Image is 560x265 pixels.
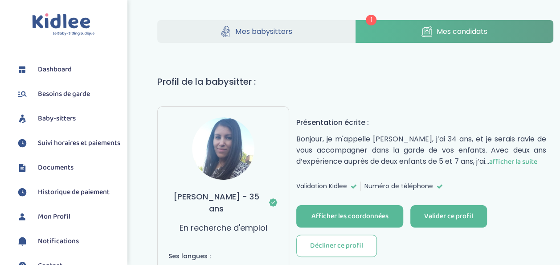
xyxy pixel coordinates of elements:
[16,235,120,248] a: Notifications
[16,186,29,199] img: suivihoraire.svg
[366,15,376,25] span: 1
[235,26,292,37] span: Mes babysitters
[16,112,29,125] img: babysitters.svg
[38,211,70,222] span: Mon Profil
[180,222,267,234] p: En recherche d'emploi
[16,137,120,150] a: Suivi horaires et paiements
[38,236,79,247] span: Notifications
[38,64,72,75] span: Dashboard
[16,87,29,101] img: besoin.svg
[296,117,546,128] h4: Présentation écrite :
[38,113,76,124] span: Baby-sitters
[296,182,347,191] span: Validation Kidlee
[296,205,403,228] button: Afficher les coordonnées
[16,63,29,76] img: dashboard.svg
[16,112,120,125] a: Baby-sitters
[489,156,537,167] span: afficher la suite
[16,210,120,224] a: Mon Profil
[38,162,74,173] span: Documents
[32,13,95,36] img: logo.svg
[16,235,29,248] img: notification.svg
[16,161,120,174] a: Documents
[38,138,120,149] span: Suivi horaires et paiements
[410,205,487,228] button: Valider ce profil
[296,133,546,167] p: Bonjour, je m'appelle [PERSON_NAME], j’ai 34 ans, et je serais ravie de vous accompagner dans la ...
[192,117,254,180] img: avatar
[168,190,278,215] h3: [PERSON_NAME] - 35 ans
[364,182,433,191] span: Numéro de téléphone
[38,187,110,198] span: Historique de paiement
[16,87,120,101] a: Besoins de garde
[437,26,487,37] span: Mes candidats
[157,20,355,43] a: Mes babysitters
[16,186,120,199] a: Historique de paiement
[157,75,553,88] h1: Profil de la babysitter :
[16,137,29,150] img: suivihoraire.svg
[16,63,120,76] a: Dashboard
[296,235,377,257] button: Décliner ce profil
[310,241,363,251] div: Décliner ce profil
[168,252,278,261] h4: Ses langues :
[38,89,90,99] span: Besoins de garde
[16,210,29,224] img: profil.svg
[356,20,553,43] a: Mes candidats
[16,161,29,174] img: documents.svg
[424,211,473,222] div: Valider ce profil
[311,211,388,222] div: Afficher les coordonnées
